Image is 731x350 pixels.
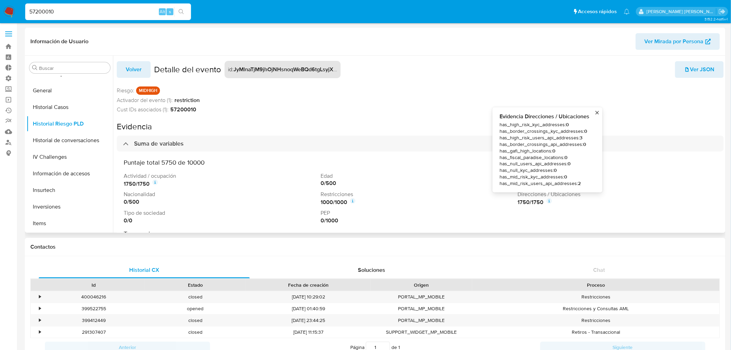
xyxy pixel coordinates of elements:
[144,303,246,314] div: opened
[39,317,41,324] div: •
[477,282,715,288] div: Proceso
[371,315,472,326] div: PORTAL_MP_MOBILE
[144,291,246,303] div: closed
[124,198,139,206] strong: 0 / 500
[580,134,583,141] strong: 3
[117,61,151,78] button: Volver
[566,121,569,128] strong: 0
[675,61,724,78] button: Ver JSON
[500,174,590,181] span: has_mid_risk_kyc_addresses :
[124,191,318,198] p: Nacionalidad
[43,315,144,326] div: 399412449
[30,38,88,45] h1: Información de Usuario
[472,315,720,326] div: Restricciones
[647,8,716,15] p: mercedes.medrano@mercadolibre.com
[43,291,144,303] div: 400046216
[27,132,113,149] button: Historial de conversaciones
[321,209,515,217] p: PEP
[124,172,318,180] p: Actividad / ocupación
[117,106,169,113] span: Cust IDs asociados (1):
[246,326,371,338] div: [DATE] 11:15:37
[624,9,630,15] a: Notificaciones
[578,180,581,187] strong: 2
[564,174,568,181] strong: 0
[149,282,241,288] div: Estado
[117,136,724,151] div: Suma de variables
[578,8,617,15] span: Accesos rápidos
[500,135,590,141] span: has_high_risk_users_api_addresses :
[518,191,712,198] p: Direcciones / Ubicaciones
[27,232,113,248] button: KYC
[154,64,221,75] h2: Detalle del evento
[321,217,338,224] strong: 0 / 1000
[321,172,515,180] p: Edad
[39,294,41,300] div: •
[25,7,191,16] input: Buscar usuario o caso...
[160,8,165,15] span: Alt
[39,65,107,71] input: Buscar
[39,329,41,335] div: •
[126,62,142,77] span: Volver
[554,167,557,174] strong: 0
[136,86,160,95] p: MIDHIGH
[124,209,318,217] p: Tipo de sociedad
[174,96,200,104] strong: restriction
[568,160,571,167] strong: 0
[376,282,467,288] div: Origen
[645,33,704,50] span: Ver Mirada por Persona
[27,199,113,215] button: Inversiones
[500,128,590,135] span: has_border_crossings_kyc_addresses :
[124,158,717,166] h3: Puntaje total 5750 de 10000
[583,141,587,148] strong: 0
[321,199,347,206] strong: 1000 / 1000
[358,266,386,274] span: Soluciones
[371,291,472,303] div: PORTAL_MP_MOBILE
[472,291,720,303] div: Restricciones
[518,199,544,206] strong: 1750 / 1750
[169,8,171,15] span: s
[719,8,726,15] a: Salir
[246,315,371,326] div: [DATE] 23:44:25
[27,149,113,165] button: IV Challenges
[27,99,113,116] button: Historial Casos
[500,121,590,128] span: has_high_risk_kyc_addresses :
[585,128,588,135] strong: 0
[472,303,720,314] div: Restricciones y Consultas AML
[134,140,183,147] h3: Suma de variables
[117,96,173,104] span: Activador del evento (1):
[594,266,605,274] span: Chat
[246,291,371,303] div: [DATE] 10:29:02
[43,326,144,338] div: 291307407
[500,148,590,154] span: has_gafi_high_locations :
[144,315,246,326] div: closed
[124,217,132,224] strong: 0 / 0
[321,191,515,198] p: Restricciones
[500,113,590,120] span: Evidencia Direcciones / Ubicaciones
[129,266,159,274] span: Historial CX
[500,141,590,148] span: has_border_crossings_api_addresses :
[371,326,472,338] div: SUPPORT_WIDGET_MP_MOBILE
[27,82,113,99] button: General
[321,179,336,187] strong: 0 / 500
[518,172,712,180] p: Cantidad operada
[500,167,590,174] span: has_null_kyc_addresses :
[234,65,500,73] strong: JyMlnaTjM9jhOjNHsnoqWeBQd6tgLsyjXZMGJ0Yl8KiTOHr0NzImf+qsnb7x24lTbNYxwxJ3jPa879ttFdvd2Q==
[500,180,590,187] span: has_mid_risk_users_api_addresses :
[371,303,472,314] div: PORTAL_MP_MOBILE
[48,282,140,288] div: Id
[30,243,720,250] h1: Contactos
[39,305,41,312] div: •
[27,182,113,199] button: Insurtech
[170,106,196,113] strong: 57200010
[144,326,246,338] div: closed
[472,326,720,338] div: Retiros - Transaccional
[43,303,144,314] div: 399522755
[117,87,134,94] span: Riesgo :
[565,154,568,161] strong: 0
[636,33,720,50] button: Ver Mirada por Persona
[32,65,38,71] button: Buscar
[246,303,371,314] div: [DATE] 01:40:59
[500,161,590,167] span: has_null_users_api_addresses :
[124,230,717,238] h3: Transacciones
[228,66,234,73] span: id :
